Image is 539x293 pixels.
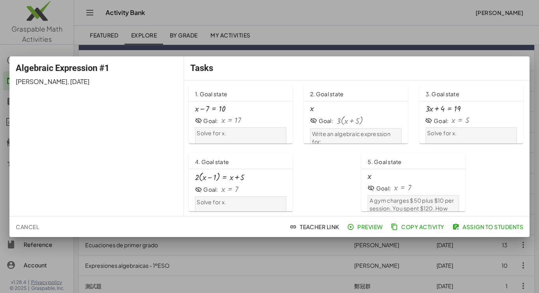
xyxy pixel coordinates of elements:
[197,129,284,137] p: Solve for x.
[304,85,409,144] a: 2. Goal stateGoal:Write an algebraic expression for:
[426,90,459,97] span: 3. Goal state
[288,220,342,234] button: Teacher Link
[361,153,525,211] a: 5. Goal stateGoal:A gym charges $50 plus $10 per session. You spent $120. How many sessions did y...
[195,117,202,124] i: Goal State is hidden.
[389,220,448,234] button: Copy Activity
[16,223,39,230] span: Cancel
[427,129,515,137] p: Solve for x.
[368,158,401,165] span: 5. Goal state
[392,223,444,230] span: Copy Activity
[312,130,400,146] p: Write an algebraic expression for:
[426,117,433,124] i: Goal State is hidden.
[376,185,391,192] div: Goal:
[13,220,42,234] button: Cancel
[434,117,448,125] div: Goal:
[189,153,352,211] a: 4. Goal stateGoal:Solve for x.
[203,186,218,194] div: Goal:
[184,56,530,80] div: Tasks
[203,117,218,125] div: Goal:
[310,117,317,124] i: Goal State is hidden.
[189,85,294,144] a: 1. Goal stateGoal:Solve for x.
[319,117,333,125] div: Goal:
[370,197,457,220] p: A gym charges $50 plus $10 per session. You spent $120. How many sessions did you attend?
[310,90,344,97] span: 2. Goal state
[67,77,89,86] span: , [DATE]
[454,223,523,230] span: Assign to Students
[291,223,339,230] span: Teacher Link
[419,85,525,144] a: 3. Goal stateGoal:Solve for x.
[368,185,375,192] i: Goal State is hidden.
[195,158,229,165] span: 4. Goal state
[195,90,227,97] span: 1. Goal state
[197,198,284,206] p: Solve for x.
[346,220,386,234] button: Preview
[16,63,110,73] span: Algebraic Expression #1
[195,186,202,193] i: Goal State is hidden.
[451,220,526,234] button: Assign to Students
[349,223,383,230] span: Preview
[16,77,67,86] span: [PERSON_NAME]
